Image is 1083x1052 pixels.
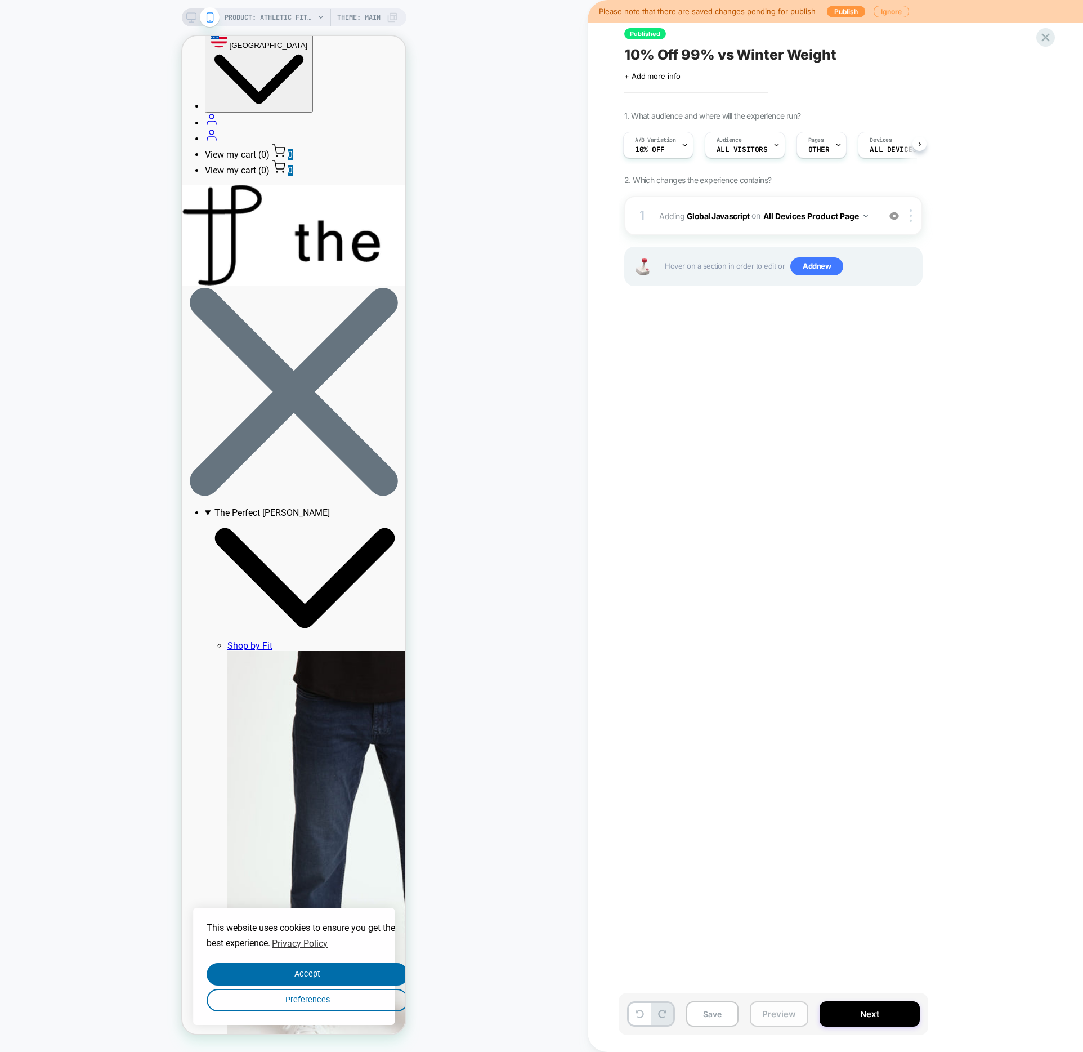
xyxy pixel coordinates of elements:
span: This website uses cookies to ensure you get the best experience. [24,886,213,912]
a: Account Login [23,82,36,92]
drawer-button: View my cart (0) 0 [23,124,223,140]
img: close [910,209,912,222]
a: Shop by Fit [45,604,90,615]
span: [GEOGRAPHIC_DATA] [47,5,126,14]
span: Devices [870,136,892,144]
span: on [751,208,760,222]
b: Global Javascript [687,211,750,220]
summary: The Perfect [PERSON_NAME] [23,471,223,605]
button: Next [820,1001,920,1027]
span: Hover on a section in order to edit or [665,257,916,275]
img: Joystick [631,258,654,275]
a: Account Login [23,97,36,108]
img: Athletic Jean Cut [45,615,326,1037]
button: All Devices Product Page [763,208,868,224]
cart-count: 0 [105,113,110,124]
a: Privacy Policy (opens in a new tab) [88,899,147,916]
span: 1. What audience and where will the experience run? [624,111,800,121]
span: View my cart (0) [23,129,87,140]
span: PRODUCT: Athletic Fit / Denkhaki™ (Light Khaki) [225,8,315,26]
span: Audience [717,136,742,144]
div: 1 [637,204,648,227]
img: down arrow [863,215,868,217]
span: Published [624,28,666,39]
span: Add new [790,257,843,275]
span: Adding [659,208,874,224]
span: Pages [808,136,824,144]
span: 10% Off 99% vs Winter Weight [624,46,836,63]
button: Accept [24,927,226,950]
drawer-button: View my cart (0) 0 [23,108,223,124]
span: + Add more info [624,72,681,81]
span: Theme: MAIN [337,8,381,26]
span: OTHER [808,146,830,154]
span: ALL DEVICES [870,146,916,154]
img: crossed eye [889,211,899,221]
button: Ignore [874,6,909,17]
button: Preview [750,1001,808,1027]
button: Publish [827,6,865,17]
cart-count: 0 [105,129,110,140]
span: A/B Variation [635,136,676,144]
div: cookie bar [11,872,212,989]
span: 10% Off [635,146,665,154]
span: View my cart (0) [23,113,87,124]
button: Save [686,1001,739,1027]
span: All Visitors [717,146,768,154]
span: 2. Which changes the experience contains? [624,175,771,185]
button: Preferences [24,953,226,975]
